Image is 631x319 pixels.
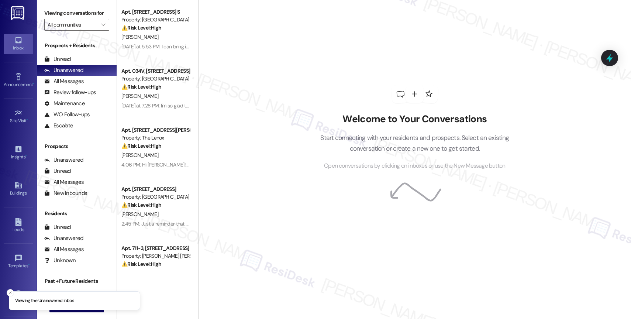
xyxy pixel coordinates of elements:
[44,111,90,119] div: WO Follow-ups
[4,216,33,236] a: Leads
[4,288,33,308] a: Account
[44,189,87,197] div: New Inbounds
[37,42,117,49] div: Prospects + Residents
[4,252,33,272] a: Templates •
[44,257,76,264] div: Unknown
[4,143,33,163] a: Insights •
[121,8,190,16] div: Apt. [STREET_ADDRESS] S
[37,277,117,285] div: Past + Future Residents
[121,83,161,90] strong: ⚠️ Risk Level: High
[309,113,520,125] h2: Welcome to Your Conversations
[15,298,74,304] p: Viewing the Unanswered inbox
[33,81,34,86] span: •
[121,193,190,201] div: Property: [GEOGRAPHIC_DATA]
[44,246,84,253] div: All Messages
[44,167,71,175] div: Unread
[121,67,190,75] div: Apt. 034V, [STREET_ADDRESS]
[121,93,158,99] span: [PERSON_NAME]
[121,143,161,149] strong: ⚠️ Risk Level: High
[11,6,26,20] img: ResiDesk Logo
[44,234,83,242] div: Unanswered
[121,252,190,260] div: Property: [PERSON_NAME] [PERSON_NAME] Apartments
[37,210,117,217] div: Residents
[121,185,190,193] div: Apt. [STREET_ADDRESS]
[4,107,33,127] a: Site Visit •
[44,78,84,85] div: All Messages
[4,34,33,54] a: Inbox
[121,16,190,24] div: Property: [GEOGRAPHIC_DATA]
[44,66,83,74] div: Unanswered
[121,202,161,208] strong: ⚠️ Risk Level: High
[121,34,158,40] span: [PERSON_NAME]
[44,89,96,96] div: Review follow-ups
[44,55,71,63] div: Unread
[44,223,71,231] div: Unread
[44,156,83,164] div: Unanswered
[121,134,190,142] div: Property: The Lenox
[44,122,73,130] div: Escalate
[324,161,505,171] span: Open conversations by clicking on inboxes or use the New Message button
[121,244,190,252] div: Apt. 711~3, [STREET_ADDRESS]
[25,153,27,158] span: •
[309,133,520,154] p: Start connecting with your residents and prospects. Select an existing conversation or create a n...
[44,7,109,19] label: Viewing conversations for
[44,100,85,107] div: Maintenance
[121,126,190,134] div: Apt. [STREET_ADDRESS][PERSON_NAME]
[121,152,158,158] span: [PERSON_NAME]
[48,19,97,31] input: All communities
[121,161,269,168] div: 4:06 PM: Hi [PERSON_NAME]! Are you referring to the split payment?
[27,117,28,122] span: •
[121,43,246,50] div: [DATE] at 5:53 PM: I can bring in a roommate though, right?
[28,262,30,267] span: •
[121,261,161,267] strong: ⚠️ Risk Level: High
[7,289,14,296] button: Close toast
[4,179,33,199] a: Buildings
[121,211,158,217] span: [PERSON_NAME]
[121,24,161,31] strong: ⚠️ Risk Level: High
[121,220,547,227] div: 2:45 PM: Just a reminder that work orders are completed in the order they are submitted. If your ...
[37,143,117,150] div: Prospects
[44,178,84,186] div: All Messages
[101,22,105,28] i: 
[121,75,190,83] div: Property: [GEOGRAPHIC_DATA]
